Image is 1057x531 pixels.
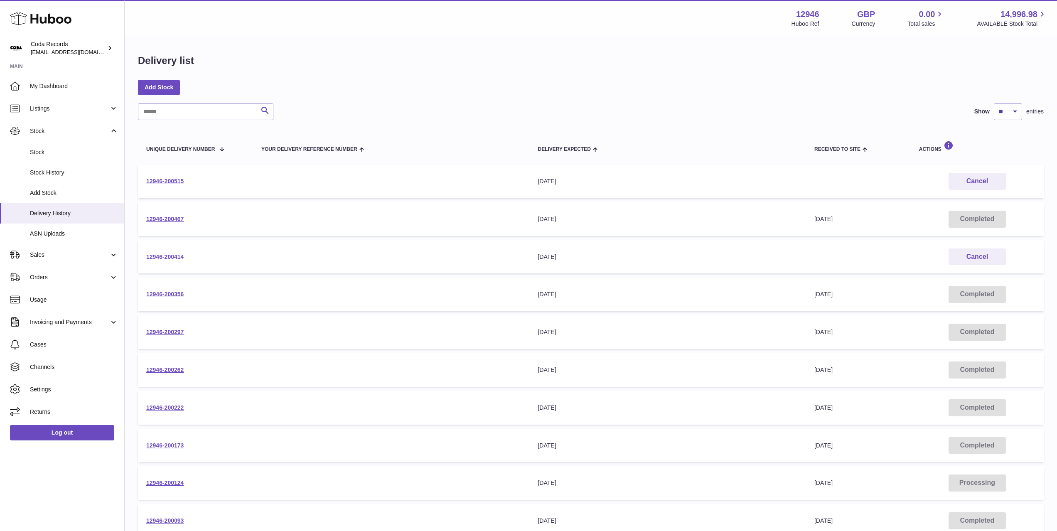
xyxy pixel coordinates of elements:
a: Log out [10,425,114,440]
a: 14,996.98 AVAILABLE Stock Total [977,9,1047,28]
div: [DATE] [538,290,798,298]
span: Cases [30,341,118,349]
div: Coda Records [31,40,106,56]
button: Cancel [949,173,1006,190]
a: 12946-200297 [146,329,184,335]
span: Returns [30,408,118,416]
span: Unique Delivery Number [146,147,215,152]
span: [DATE] [814,442,833,449]
a: 0.00 Total sales [907,9,944,28]
button: Cancel [949,248,1006,265]
span: Usage [30,296,118,304]
div: [DATE] [538,517,798,525]
label: Show [974,108,990,116]
span: Stock History [30,169,118,177]
span: Orders [30,273,109,281]
div: [DATE] [538,442,798,450]
a: 12946-200222 [146,404,184,411]
span: [DATE] [814,404,833,411]
span: Settings [30,386,118,393]
div: Huboo Ref [792,20,819,28]
a: 12946-200467 [146,216,184,222]
span: 14,996.98 [1000,9,1037,20]
span: Delivery Expected [538,147,590,152]
a: 12946-200093 [146,517,184,524]
a: 12946-200173 [146,442,184,449]
span: Channels [30,363,118,371]
a: 12946-200124 [146,479,184,486]
span: [DATE] [814,479,833,486]
div: [DATE] [538,177,798,185]
span: Stock [30,148,118,156]
span: ASN Uploads [30,230,118,238]
span: [DATE] [814,366,833,373]
h1: Delivery list [138,54,194,67]
span: [DATE] [814,329,833,335]
span: Add Stock [30,189,118,197]
div: Actions [919,141,1035,152]
div: [DATE] [538,366,798,374]
span: Your Delivery Reference Number [261,147,357,152]
div: [DATE] [538,404,798,412]
div: [DATE] [538,253,798,261]
div: [DATE] [538,479,798,487]
a: Add Stock [138,80,180,95]
span: [DATE] [814,291,833,297]
img: haz@pcatmedia.com [10,42,22,54]
span: [EMAIL_ADDRESS][DOMAIN_NAME] [31,49,122,55]
span: Delivery History [30,209,118,217]
div: Currency [852,20,875,28]
span: Total sales [907,20,944,28]
span: AVAILABLE Stock Total [977,20,1047,28]
span: My Dashboard [30,82,118,90]
a: 12946-200414 [146,253,184,260]
a: 12946-200515 [146,178,184,184]
span: [DATE] [814,517,833,524]
a: 12946-200356 [146,291,184,297]
strong: GBP [857,9,875,20]
div: [DATE] [538,328,798,336]
span: Sales [30,251,109,259]
strong: 12946 [796,9,819,20]
span: 0.00 [919,9,935,20]
span: Invoicing and Payments [30,318,109,326]
span: Received to Site [814,147,860,152]
span: [DATE] [814,216,833,222]
span: Listings [30,105,109,113]
div: [DATE] [538,215,798,223]
span: Stock [30,127,109,135]
a: 12946-200262 [146,366,184,373]
span: entries [1026,108,1044,116]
